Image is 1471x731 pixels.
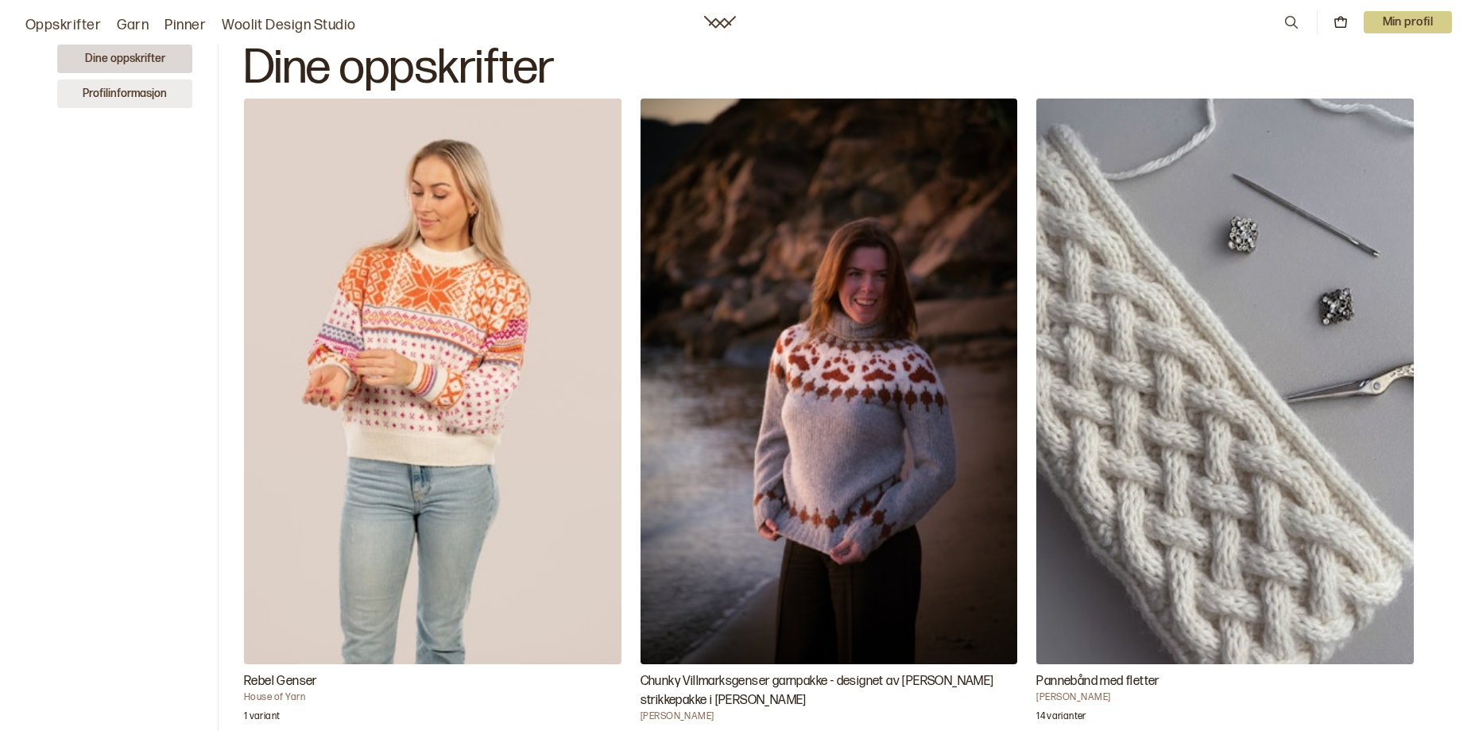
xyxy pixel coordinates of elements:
h4: [PERSON_NAME] [1036,691,1414,704]
h1: Dine oppskrifter [244,44,1414,92]
button: User dropdown [1364,11,1453,33]
p: Min profil [1364,11,1453,33]
a: Pinner [165,14,206,37]
button: Dine oppskrifter [57,44,192,73]
p: 1 variant [244,710,280,726]
h3: Chunky Villmarksgenser garnpakke - designet av [PERSON_NAME] strikkepakke i [PERSON_NAME] [641,672,1018,710]
p: 14 varianter [1036,710,1086,726]
img: Egwene Tegelaár-BreibyPannebånd med fletter [1036,99,1414,664]
a: Oppskrifter [25,14,101,37]
a: Woolit Design Studio [222,14,356,37]
h4: [PERSON_NAME] [641,710,1018,723]
a: Garn [117,14,149,37]
img: Linka NeumannChunky Villmarksgenser garnpakke - designet av Linka Neumann strikkepakke i Fjon [641,99,1018,664]
h3: Rebel Genser [244,672,621,691]
h4: House of Yarn [244,691,621,704]
img: House of YarnRebel Genser [244,99,621,664]
h3: Pannebånd med fletter [1036,672,1414,691]
button: Profilinformasjon [57,79,192,108]
a: Woolit [704,16,736,29]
